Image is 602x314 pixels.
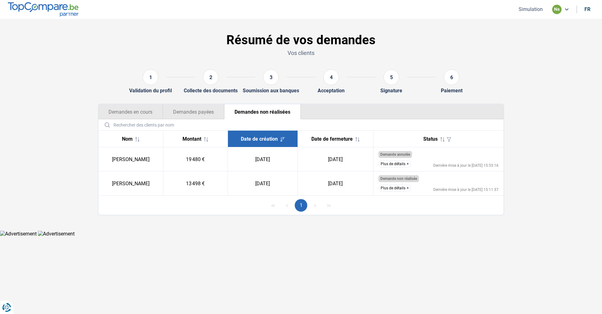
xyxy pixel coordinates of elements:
[383,69,399,85] div: 5
[228,147,298,171] td: [DATE]
[584,6,590,12] div: fr
[228,171,298,196] td: [DATE]
[444,69,459,85] div: 6
[323,199,335,212] button: Last Page
[552,5,562,14] div: na
[380,176,417,181] span: Demande non réalisée
[122,136,133,142] span: Nom
[517,6,545,13] button: Simulation
[263,69,279,85] div: 3
[298,171,373,196] td: [DATE]
[295,199,307,212] button: Page 1
[243,88,299,94] div: Soumission aux banques
[163,104,224,119] button: Demandes payées
[380,88,402,94] div: Signature
[38,231,75,237] img: Advertisement
[318,88,345,94] div: Acceptation
[281,199,293,212] button: Previous Page
[433,164,499,167] div: Dernière mise à jour le [DATE] 15:53:16
[8,2,78,16] img: TopCompare.be
[378,185,411,192] button: Plus de détails
[98,49,504,57] p: Vos clients
[423,136,438,142] span: Status
[224,104,301,119] button: Demandes non réalisées
[98,33,504,48] h1: Résumé de vos demandes
[441,88,462,94] div: Paiement
[98,147,163,171] td: [PERSON_NAME]
[129,88,172,94] div: Validation du profil
[101,119,501,130] input: Rechercher des clients par nom
[267,199,279,212] button: First Page
[309,199,321,212] button: Next Page
[184,88,238,94] div: Collecte des documents
[182,136,201,142] span: Montant
[143,69,158,85] div: 1
[323,69,339,85] div: 4
[380,152,410,157] span: Demande annulée
[163,171,228,196] td: 13 498 €
[163,147,228,171] td: 19 480 €
[98,171,163,196] td: [PERSON_NAME]
[433,188,499,192] div: Dernière mise à jour le [DATE] 15:11:37
[98,104,163,119] button: Demandes en cours
[241,136,278,142] span: Date de création
[311,136,353,142] span: Date de fermeture
[298,147,373,171] td: [DATE]
[378,160,411,167] button: Plus de détails
[203,69,219,85] div: 2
